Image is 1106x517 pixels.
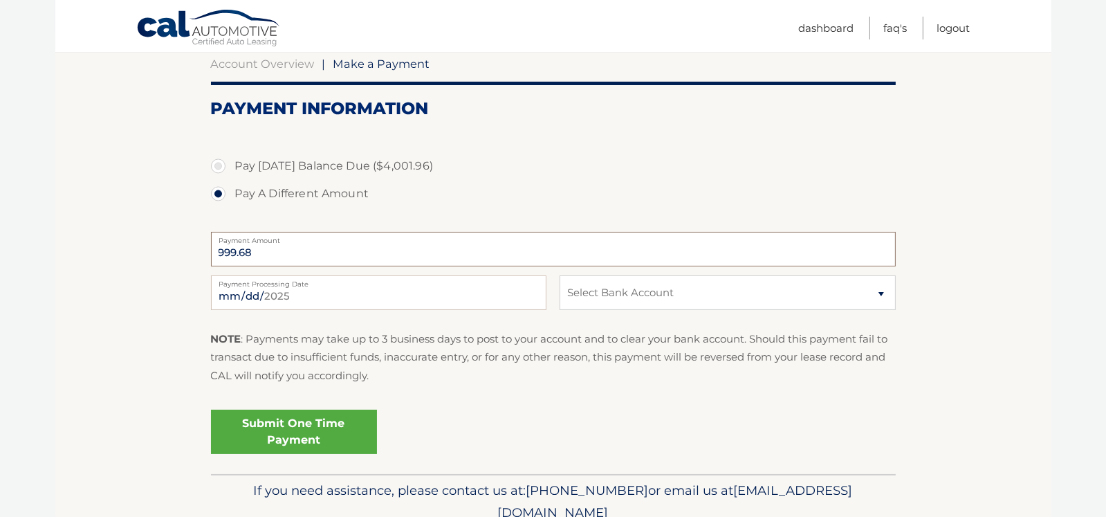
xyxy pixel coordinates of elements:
input: Payment Date [211,275,546,310]
label: Pay [DATE] Balance Due ($4,001.96) [211,152,896,180]
h2: Payment Information [211,98,896,119]
p: : Payments may take up to 3 business days to post to your account and to clear your bank account.... [211,330,896,385]
label: Payment Processing Date [211,275,546,287]
span: Make a Payment [333,57,430,71]
input: Payment Amount [211,232,896,266]
strong: NOTE [211,332,241,345]
label: Payment Amount [211,232,896,243]
a: Account Overview [211,57,315,71]
a: FAQ's [884,17,907,39]
span: | [322,57,326,71]
a: Cal Automotive [136,9,282,49]
a: Submit One Time Payment [211,410,377,454]
a: Logout [937,17,970,39]
a: Dashboard [799,17,854,39]
span: [PHONE_NUMBER] [526,482,649,498]
label: Pay A Different Amount [211,180,896,208]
